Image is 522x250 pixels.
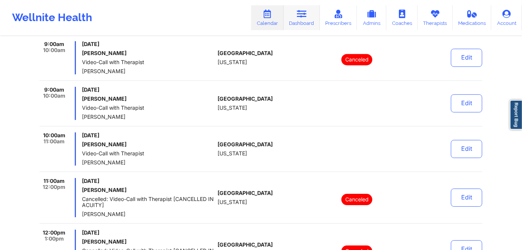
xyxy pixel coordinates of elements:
span: 12:00pm [43,230,65,236]
a: Calendar [251,5,284,30]
button: Edit [451,140,482,158]
a: Admins [357,5,386,30]
span: [US_STATE] [218,59,247,65]
a: Coaches [386,5,418,30]
span: [PERSON_NAME] [82,68,215,74]
span: 1:00pm [45,236,64,242]
a: Dashboard [284,5,320,30]
span: 9:00am [44,41,64,47]
button: Edit [451,94,482,112]
p: Canceled [341,54,372,65]
span: [DATE] [82,230,215,236]
span: Video-Call with Therapist [82,105,215,111]
p: Canceled [341,194,372,205]
h6: [PERSON_NAME] [82,187,215,193]
span: [GEOGRAPHIC_DATA] [218,50,273,56]
span: 10:00am [43,93,65,99]
a: Account [491,5,522,30]
a: Medications [453,5,492,30]
span: 11:00am [43,178,65,184]
span: [US_STATE] [218,199,247,205]
span: [PERSON_NAME] [82,211,215,217]
button: Edit [451,49,482,67]
span: [PERSON_NAME] [82,160,215,166]
span: 10:00am [43,47,65,53]
span: [US_STATE] [218,105,247,111]
span: [DATE] [82,87,215,93]
span: Cancelled: Video-Call with Therapist [CANCELLED IN ACUITY] [82,196,215,208]
span: 12:00pm [43,184,65,190]
span: [US_STATE] [218,150,247,156]
span: [DATE] [82,41,215,47]
span: [GEOGRAPHIC_DATA] [218,141,273,147]
span: 11:00am [43,138,65,144]
span: [PERSON_NAME] [82,114,215,120]
a: Prescribers [320,5,357,30]
h6: [PERSON_NAME] [82,141,215,147]
span: Video-Call with Therapist [82,150,215,156]
a: Therapists [418,5,453,30]
h6: [PERSON_NAME] [82,239,215,245]
span: Video-Call with Therapist [82,59,215,65]
span: [GEOGRAPHIC_DATA] [218,190,273,196]
h6: [PERSON_NAME] [82,96,215,102]
button: Edit [451,189,482,207]
span: [GEOGRAPHIC_DATA] [218,96,273,102]
span: 9:00am [44,87,64,93]
span: [GEOGRAPHIC_DATA] [218,242,273,248]
span: [DATE] [82,132,215,138]
span: [DATE] [82,178,215,184]
span: 10:00am [43,132,65,138]
h6: [PERSON_NAME] [82,50,215,56]
a: Report Bug [510,100,522,130]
